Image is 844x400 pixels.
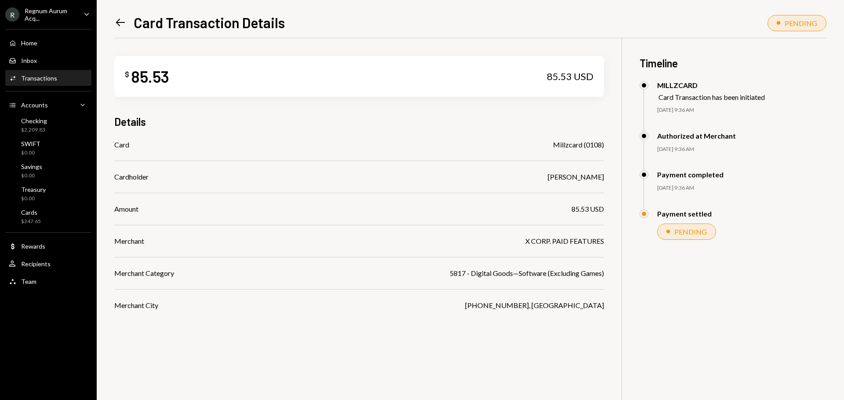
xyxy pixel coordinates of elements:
[131,66,169,86] div: 85.53
[5,273,91,289] a: Team
[21,57,37,64] div: Inbox
[657,184,826,192] div: [DATE] 9:36 AM
[21,126,47,134] div: $2,209.83
[114,204,138,214] div: Amount
[5,7,19,22] div: R
[5,35,91,51] a: Home
[5,160,91,181] a: Savings$0.00
[658,93,765,101] div: Card Transaction has been initiated
[114,236,144,246] div: Merchant
[21,186,46,193] div: Treasury
[25,7,76,22] div: Regnum Aurum Acq...
[571,204,604,214] div: 85.53 USD
[657,209,712,218] div: Payment settled
[553,139,604,150] div: Millzcard (0108)
[21,140,40,147] div: SWIFT
[657,146,826,153] div: [DATE] 9:36 AM
[5,183,91,204] a: Treasury$0.00
[5,206,91,227] a: Cards$247.65
[5,70,91,86] a: Transactions
[657,106,826,114] div: [DATE] 9:36 AM
[657,170,724,179] div: Payment completed
[21,101,48,109] div: Accounts
[547,70,593,83] div: 85.53 USD
[114,114,146,129] h3: Details
[548,172,604,182] div: [PERSON_NAME]
[21,163,42,170] div: Savings
[450,268,604,279] div: 5817 - Digital Goods—Software (Excluding Games)
[657,132,736,140] div: Authorized at Merchant
[114,268,174,279] div: Merchant Category
[5,97,91,113] a: Accounts
[5,256,91,272] a: Recipients
[5,137,91,158] a: SWIFT$0.00
[21,39,37,47] div: Home
[21,278,36,285] div: Team
[21,117,47,125] div: Checking
[134,14,285,31] h1: Card Transaction Details
[21,242,45,250] div: Rewards
[657,81,765,89] div: MILLZCARD
[21,218,41,225] div: $247.65
[114,300,158,311] div: Merchant City
[21,172,42,180] div: $0.00
[640,56,826,70] h3: Timeline
[114,172,149,182] div: Cardholder
[5,238,91,254] a: Rewards
[21,195,46,202] div: $0.00
[21,149,40,157] div: $0.00
[465,300,604,311] div: [PHONE_NUMBER], [GEOGRAPHIC_DATA]
[21,74,57,82] div: Transactions
[125,70,129,79] div: $
[674,228,707,236] div: PENDING
[21,260,51,268] div: Recipients
[5,114,91,136] a: Checking$2,209.83
[114,139,129,150] div: Card
[785,19,817,27] div: PENDING
[525,236,604,246] div: X CORP. PAID FEATURES
[21,209,41,216] div: Cards
[5,52,91,68] a: Inbox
